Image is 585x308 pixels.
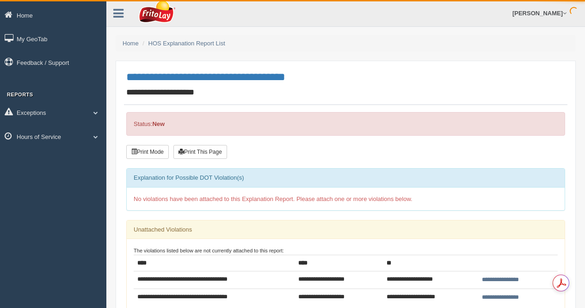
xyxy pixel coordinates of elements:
[148,40,225,47] a: HOS Explanation Report List
[123,40,139,47] a: Home
[126,112,565,136] div: Status:
[127,169,565,187] div: Explanation for Possible DOT Violation(s)
[152,120,165,127] strong: New
[134,248,284,253] small: The violations listed below are not currently attached to this report:
[134,195,413,202] span: No violations have been attached to this Explanation Report. Please attach one or more violations...
[126,145,169,159] button: Print Mode
[127,220,565,239] div: Unattached Violations
[173,145,227,159] button: Print This Page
